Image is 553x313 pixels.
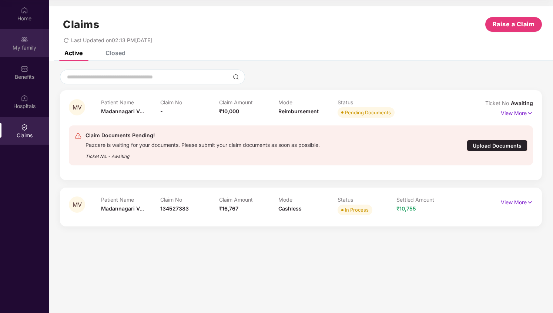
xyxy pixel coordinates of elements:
[21,94,28,102] img: svg+xml;base64,PHN2ZyBpZD0iSG9zcGl0YWxzIiB4bWxucz0iaHR0cDovL3d3dy53My5vcmcvMjAwMC9zdmciIHdpZHRoPS...
[86,131,320,140] div: Claim Documents Pending!
[233,74,239,80] img: svg+xml;base64,PHN2ZyBpZD0iU2VhcmNoLTMyeDMyIiB4bWxucz0iaHR0cDovL3d3dy53My5vcmcvMjAwMC9zdmciIHdpZH...
[160,99,219,105] p: Claim No
[396,196,456,203] p: Settled Amount
[73,202,82,208] span: MV
[527,109,533,117] img: svg+xml;base64,PHN2ZyB4bWxucz0iaHR0cDovL3d3dy53My5vcmcvMjAwMC9zdmciIHdpZHRoPSIxNyIgaGVpZ2h0PSIxNy...
[64,49,83,57] div: Active
[21,65,28,73] img: svg+xml;base64,PHN2ZyBpZD0iQmVuZWZpdHMiIHhtbG5zPSJodHRwOi8vd3d3LnczLm9yZy8yMDAwL3N2ZyIgd2lkdGg9Ij...
[501,196,533,206] p: View More
[485,17,542,32] button: Raise a Claim
[219,99,278,105] p: Claim Amount
[278,196,338,203] p: Mode
[493,20,535,29] span: Raise a Claim
[101,205,144,212] span: Madannagari V...
[345,206,369,213] div: In Process
[74,132,82,139] img: svg+xml;base64,PHN2ZyB4bWxucz0iaHR0cDovL3d3dy53My5vcmcvMjAwMC9zdmciIHdpZHRoPSIyNCIgaGVpZ2h0PSIyNC...
[101,99,160,105] p: Patient Name
[485,100,511,106] span: Ticket No
[21,124,28,131] img: svg+xml;base64,PHN2ZyBpZD0iQ2xhaW0iIHhtbG5zPSJodHRwOi8vd3d3LnczLm9yZy8yMDAwL3N2ZyIgd2lkdGg9IjIwIi...
[73,104,82,111] span: MV
[105,49,125,57] div: Closed
[21,7,28,14] img: svg+xml;base64,PHN2ZyBpZD0iSG9tZSIgeG1sbnM9Imh0dHA6Ly93d3cudzMub3JnLzIwMDAvc3ZnIiB3aWR0aD0iMjAiIG...
[101,108,144,114] span: Madannagari V...
[21,36,28,43] img: svg+xml;base64,PHN2ZyB3aWR0aD0iMjAiIGhlaWdodD0iMjAiIHZpZXdCb3g9IjAgMCAyMCAyMCIgZmlsbD0ibm9uZSIgeG...
[396,205,416,212] span: ₹10,755
[338,196,397,203] p: Status
[219,196,278,203] p: Claim Amount
[511,100,533,106] span: Awaiting
[345,109,391,116] div: Pending Documents
[278,108,319,114] span: Reimbursement
[501,107,533,117] p: View More
[278,205,302,212] span: Cashless
[101,196,160,203] p: Patient Name
[63,18,99,31] h1: Claims
[338,99,397,105] p: Status
[86,140,320,148] div: Pazcare is waiting for your documents. Please submit your claim documents as soon as possible.
[467,140,527,151] div: Upload Documents
[219,205,238,212] span: ₹16,767
[160,196,219,203] p: Claim No
[219,108,239,114] span: ₹10,000
[160,205,189,212] span: 134527383
[278,99,338,105] p: Mode
[64,37,69,43] span: redo
[86,148,320,160] div: Ticket No. - Awaiting
[71,37,152,43] span: Last Updated on 02:13 PM[DATE]
[527,198,533,206] img: svg+xml;base64,PHN2ZyB4bWxucz0iaHR0cDovL3d3dy53My5vcmcvMjAwMC9zdmciIHdpZHRoPSIxNyIgaGVpZ2h0PSIxNy...
[160,108,163,114] span: -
